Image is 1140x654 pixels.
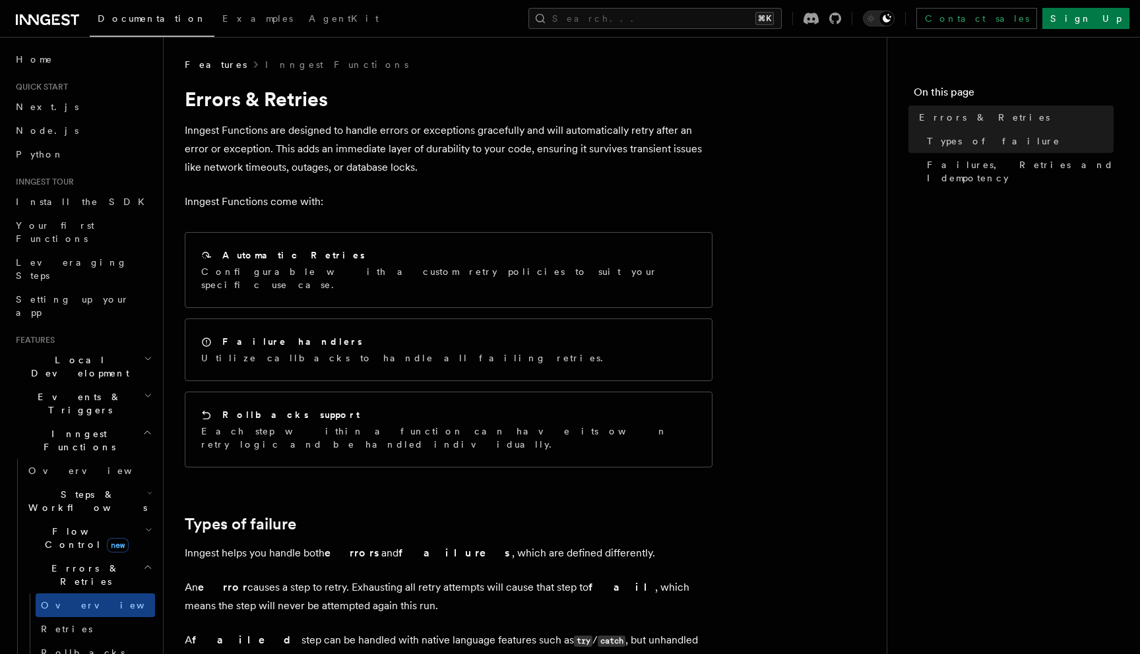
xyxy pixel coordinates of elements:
button: Local Development [11,348,155,385]
p: Configurable with a custom retry policies to suit your specific use case. [201,265,696,291]
a: Rollbacks supportEach step within a function can have its own retry logic and be handled individu... [185,392,712,467]
a: Setting up your app [11,287,155,324]
a: Sign Up [1042,8,1129,29]
span: Python [16,149,64,160]
a: Overview [36,593,155,617]
span: Examples [222,13,293,24]
a: Python [11,142,155,166]
span: Quick start [11,82,68,92]
button: Events & Triggers [11,385,155,422]
code: try [574,636,592,647]
strong: fail [588,581,655,593]
span: Setting up your app [16,294,129,318]
span: Steps & Workflows [23,488,147,514]
button: Search...⌘K [528,8,782,29]
h2: Rollbacks support [222,408,360,421]
a: Home [11,47,155,71]
a: Node.js [11,119,155,142]
span: Errors & Retries [23,562,143,588]
button: Inngest Functions [11,422,155,459]
p: Each step within a function can have its own retry logic and be handled individually. [201,425,696,451]
button: Errors & Retries [23,556,155,593]
span: Retries [41,624,92,634]
span: Documentation [98,13,206,24]
span: Overview [41,600,177,610]
p: Inngest Functions come with: [185,193,712,211]
a: Contact sales [916,8,1037,29]
span: Node.js [16,125,79,136]
span: Next.js [16,102,79,112]
span: Features [185,58,247,71]
a: Documentation [90,4,214,37]
span: new [107,538,129,552]
span: Install the SDK [16,196,152,207]
kbd: ⌘K [755,12,774,25]
a: Install the SDK [11,190,155,214]
a: Leveraging Steps [11,251,155,287]
a: AgentKit [301,4,387,36]
span: Local Development [11,353,144,380]
a: Examples [214,4,301,36]
span: Overview [28,465,164,476]
span: Events & Triggers [11,390,144,417]
a: Types of failure [922,129,1114,153]
button: Steps & Workflows [23,483,155,520]
a: Failures, Retries and Idempotency [922,153,1114,190]
span: Errors & Retries [919,111,1050,124]
a: Inngest Functions [265,58,408,71]
span: Failures, Retries and Idempotency [927,158,1114,185]
h2: Failure handlers [222,335,362,348]
a: Errors & Retries [914,105,1114,129]
span: AgentKit [309,13,379,24]
p: Inngest helps you handle both and , which are defined differently. [185,544,712,562]
a: Failure handlersUtilize callbacks to handle all failing retries. [185,318,712,381]
h1: Errors & Retries [185,87,712,111]
span: Home [16,53,53,66]
a: Automatic RetriesConfigurable with a custom retry policies to suit your specific use case. [185,232,712,308]
h4: On this page [914,84,1114,105]
span: Inngest tour [11,177,74,187]
a: Overview [23,459,155,483]
strong: failures [398,547,512,559]
button: Flow Controlnew [23,520,155,556]
span: Your first Functions [16,220,94,244]
a: Next.js [11,95,155,119]
strong: errors [325,547,381,559]
a: Retries [36,617,155,641]
span: Inngest Functions [11,427,142,454]
button: Toggle dark mode [863,11,895,26]
span: Types of failure [927,134,1060,148]
span: Features [11,335,55,345]
span: Leveraging Steps [16,257,127,281]
p: Utilize callbacks to handle all failing retries. [201,351,611,365]
p: An causes a step to retry. Exhausting all retry attempts will cause that step to , which means th... [185,578,712,615]
p: Inngest Functions are designed to handle errors or exceptions gracefully and will automatically r... [185,121,712,177]
strong: failed [192,634,301,646]
span: Flow Control [23,525,145,551]
strong: error [198,581,247,593]
h2: Automatic Retries [222,249,365,262]
a: Your first Functions [11,214,155,251]
code: catch [598,636,625,647]
a: Types of failure [185,515,296,533]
